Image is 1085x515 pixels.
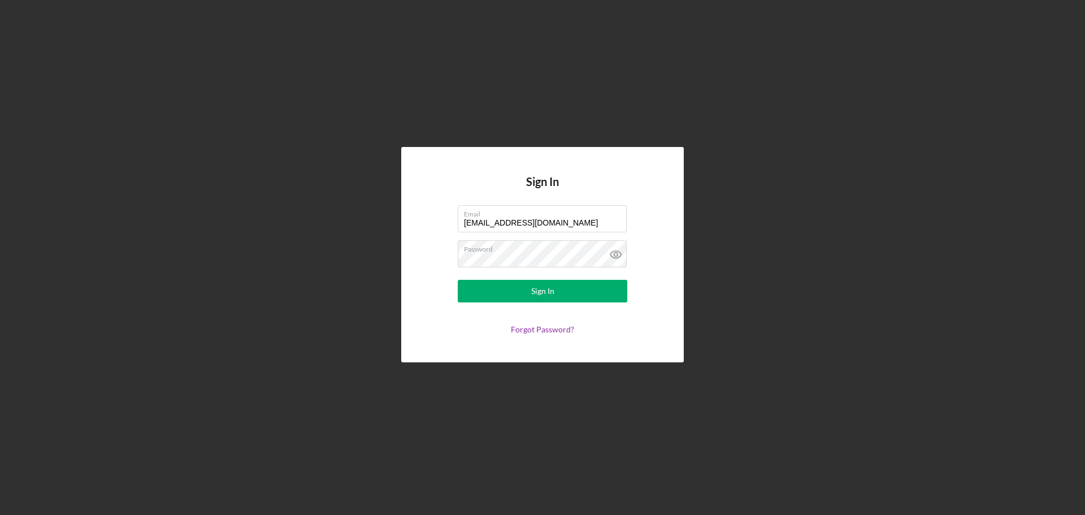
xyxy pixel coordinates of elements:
[458,280,627,302] button: Sign In
[464,241,627,253] label: Password
[511,324,574,334] a: Forgot Password?
[464,206,627,218] label: Email
[526,175,559,205] h4: Sign In
[531,280,554,302] div: Sign In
